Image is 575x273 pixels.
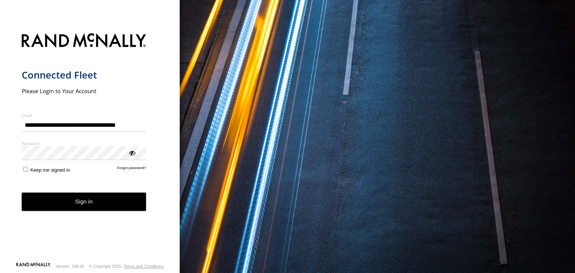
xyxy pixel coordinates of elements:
a: Terms and Conditions [124,264,164,269]
a: Forgot password? [117,166,146,173]
label: Password [22,141,146,146]
form: main [22,29,158,262]
input: Keep me signed in [23,167,28,172]
span: Keep me signed in [30,167,70,173]
div: © Copyright 2025 - [89,264,164,269]
a: Visit our Website [16,263,51,270]
div: ViewPassword [128,149,136,156]
h1: Connected Fleet [22,69,146,81]
img: Rand McNally [22,32,146,51]
div: Version: 306.00 [56,264,84,269]
h2: Please Login to Your Account [22,87,146,95]
button: Sign in [22,193,146,211]
label: Email [22,113,146,118]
